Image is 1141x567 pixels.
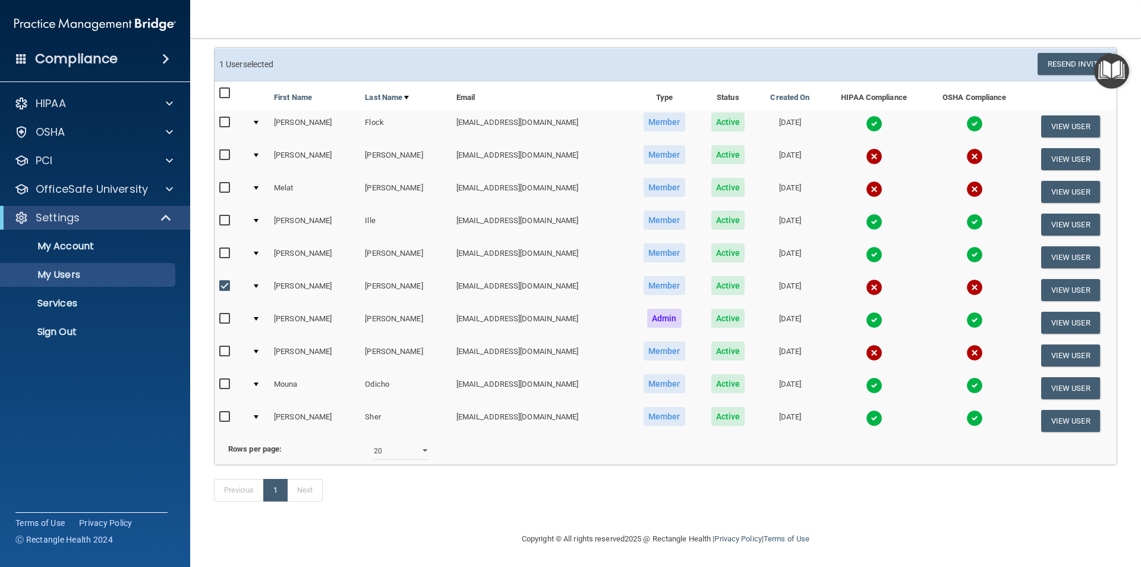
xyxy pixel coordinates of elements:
[1041,344,1100,366] button: View User
[1041,377,1100,399] button: View User
[35,51,118,67] h4: Compliance
[714,534,761,543] a: Privacy Policy
[452,176,630,208] td: [EMAIL_ADDRESS][DOMAIN_NAME]
[866,410,882,427] img: tick.e7d51cea.svg
[711,309,745,328] span: Active
[15,517,65,529] a: Terms of Use
[263,479,288,502] a: 1
[966,115,983,132] img: tick.e7d51cea.svg
[711,374,745,393] span: Active
[36,154,52,168] p: PCI
[360,241,451,274] td: [PERSON_NAME]
[452,274,630,306] td: [EMAIL_ADDRESS][DOMAIN_NAME]
[269,405,360,437] td: [PERSON_NAME]
[360,339,451,372] td: [PERSON_NAME]
[966,279,983,296] img: cross.ca9f0e7f.svg
[1041,181,1100,203] button: View User
[644,243,685,262] span: Member
[925,82,1024,110] th: OSHA Compliance
[866,377,882,394] img: tick.e7d51cea.svg
[269,372,360,405] td: Mouna
[644,374,685,393] span: Member
[757,306,823,339] td: [DATE]
[757,241,823,274] td: [DATE]
[1041,279,1100,301] button: View User
[1041,246,1100,268] button: View User
[711,407,745,426] span: Active
[452,110,630,143] td: [EMAIL_ADDRESS][DOMAIN_NAME]
[966,377,983,394] img: tick.e7d51cea.svg
[966,312,983,328] img: tick.e7d51cea.svg
[452,143,630,176] td: [EMAIL_ADDRESS][DOMAIN_NAME]
[36,125,65,139] p: OSHA
[228,444,282,453] b: Rows per page:
[360,176,451,208] td: [PERSON_NAME]
[36,96,66,111] p: HIPAA
[1041,115,1100,137] button: View User
[757,372,823,405] td: [DATE]
[269,241,360,274] td: [PERSON_NAME]
[644,178,685,197] span: Member
[1041,312,1100,334] button: View User
[8,240,170,252] p: My Account
[966,246,983,263] img: tick.e7d51cea.svg
[757,208,823,241] td: [DATE]
[757,110,823,143] td: [DATE]
[866,214,882,230] img: tick.e7d51cea.svg
[269,306,360,339] td: [PERSON_NAME]
[14,96,173,111] a: HIPAA
[8,269,170,281] p: My Users
[14,154,173,168] a: PCI
[14,182,173,196] a: OfficeSafe University
[866,344,882,361] img: cross.ca9f0e7f.svg
[644,112,685,131] span: Member
[711,112,745,131] span: Active
[452,372,630,405] td: [EMAIL_ADDRESS][DOMAIN_NAME]
[966,410,983,427] img: tick.e7d51cea.svg
[1041,148,1100,170] button: View User
[360,274,451,306] td: [PERSON_NAME]
[360,110,451,143] td: Flock
[219,60,657,69] h6: 1 User selected
[757,176,823,208] td: [DATE]
[360,143,451,176] td: [PERSON_NAME]
[757,339,823,372] td: [DATE]
[269,143,360,176] td: [PERSON_NAME]
[699,82,757,110] th: Status
[214,479,264,502] a: Previous
[269,274,360,306] td: [PERSON_NAME]
[452,82,630,110] th: Email
[644,145,685,164] span: Member
[1038,53,1112,75] button: Resend Invite
[360,208,451,241] td: Ille
[764,534,809,543] a: Terms of Use
[15,534,113,546] span: Ⓒ Rectangle Health 2024
[647,309,682,328] span: Admin
[1041,410,1100,432] button: View User
[360,306,451,339] td: [PERSON_NAME]
[866,181,882,198] img: cross.ca9f0e7f.svg
[452,208,630,241] td: [EMAIL_ADDRESS][DOMAIN_NAME]
[711,342,745,361] span: Active
[966,214,983,230] img: tick.e7d51cea.svg
[757,274,823,306] td: [DATE]
[269,339,360,372] td: [PERSON_NAME]
[770,90,809,105] a: Created On
[966,344,983,361] img: cross.ca9f0e7f.svg
[36,211,80,225] p: Settings
[14,125,173,139] a: OSHA
[8,297,170,309] p: Services
[452,405,630,437] td: [EMAIL_ADDRESS][DOMAIN_NAME]
[757,405,823,437] td: [DATE]
[711,145,745,164] span: Active
[966,148,983,165] img: cross.ca9f0e7f.svg
[14,211,172,225] a: Settings
[866,279,882,296] img: cross.ca9f0e7f.svg
[269,176,360,208] td: Melat
[287,479,323,502] a: Next
[269,110,360,143] td: [PERSON_NAME]
[36,182,148,196] p: OfficeSafe University
[644,407,685,426] span: Member
[866,246,882,263] img: tick.e7d51cea.svg
[644,211,685,230] span: Member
